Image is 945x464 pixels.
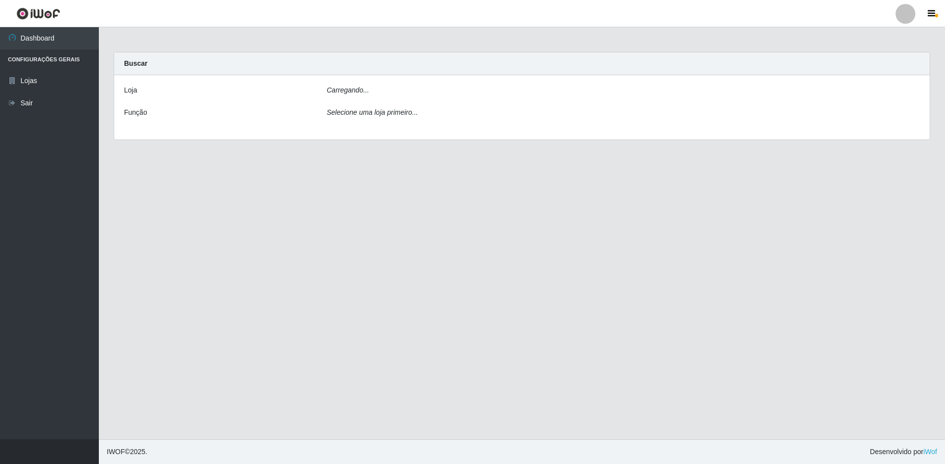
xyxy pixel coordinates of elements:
span: © 2025 . [107,447,147,457]
i: Carregando... [327,86,369,94]
img: CoreUI Logo [16,7,60,20]
i: Selecione uma loja primeiro... [327,108,418,116]
span: Desenvolvido por [870,447,937,457]
span: IWOF [107,448,125,456]
label: Função [124,107,147,118]
a: iWof [923,448,937,456]
label: Loja [124,85,137,95]
strong: Buscar [124,59,147,67]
